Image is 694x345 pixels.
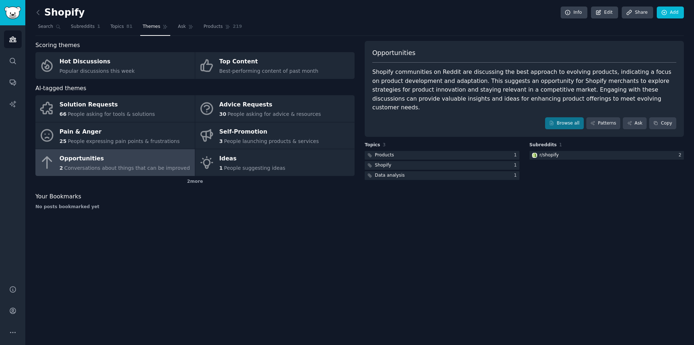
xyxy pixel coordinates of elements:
span: Opportunities [372,49,415,58]
span: Subreddits [530,142,557,148]
div: 2 more [35,176,355,188]
span: AI-tagged themes [35,84,86,93]
a: Opportunities2Conversations about things that can be improved [35,149,195,176]
a: Products1 [365,151,519,160]
span: 81 [127,24,133,30]
div: 2 [678,152,684,159]
a: Themes [140,21,171,36]
a: Top ContentBest-performing content of past month [195,52,355,79]
span: People expressing pain points & frustrations [68,138,180,144]
div: Hot Discussions [60,56,135,68]
a: Info [561,7,587,19]
span: People asking for tools & solutions [68,111,155,117]
a: Share [622,7,653,19]
div: Ideas [219,153,286,165]
span: People launching products & services [224,138,319,144]
a: Edit [591,7,618,19]
span: Products [204,24,223,30]
div: Products [375,152,394,159]
img: GummySearch logo [4,7,21,19]
div: Advice Requests [219,99,321,111]
div: 1 [514,162,519,169]
span: 219 [233,24,242,30]
span: People asking for advice & resources [227,111,321,117]
span: 2 [60,165,63,171]
span: Ask [178,24,186,30]
a: Search [35,21,63,36]
div: Opportunities [60,153,190,165]
span: Your Bookmarks [35,192,81,201]
a: Patterns [586,117,620,130]
span: 1 [97,24,100,30]
span: 25 [60,138,67,144]
span: Best-performing content of past month [219,68,318,74]
div: 1 [514,152,519,159]
div: No posts bookmarked yet [35,204,355,210]
img: shopify [532,153,537,158]
span: Scoring themes [35,41,80,50]
span: 66 [60,111,67,117]
a: Ask [623,117,647,130]
a: Browse all [545,117,584,130]
a: Add [657,7,684,19]
a: Products219 [201,21,244,36]
span: 3 [219,138,223,144]
span: Themes [143,24,160,30]
a: Data analysis1 [365,171,519,180]
span: Topics [110,24,124,30]
div: Data analysis [375,172,405,179]
div: 1 [514,172,519,179]
div: Pain & Anger [60,126,180,138]
span: Topics [365,142,380,148]
a: Subreddits1 [68,21,103,36]
div: r/ shopify [540,152,559,159]
span: 30 [219,111,226,117]
div: Shopify communities on Reddit are discussing the best approach to evolving products, indicating a... [372,68,676,112]
a: Solution Requests66People asking for tools & solutions [35,95,195,122]
span: 1 [219,165,223,171]
a: Hot DiscussionsPopular discussions this week [35,52,195,79]
a: Topics81 [108,21,135,36]
a: Ask [175,21,196,36]
span: 1 [559,142,562,147]
a: Self-Promotion3People launching products & services [195,122,355,149]
a: Advice Requests30People asking for advice & resources [195,95,355,122]
span: Popular discussions this week [60,68,135,74]
span: Subreddits [71,24,95,30]
span: People suggesting ideas [224,165,286,171]
div: Solution Requests [60,99,155,111]
a: Ideas1People suggesting ideas [195,149,355,176]
a: shopifyr/shopify2 [530,151,684,160]
span: 3 [383,142,386,147]
span: Conversations about things that can be improved [64,165,190,171]
span: Search [38,24,53,30]
div: Self-Promotion [219,126,319,138]
div: Top Content [219,56,318,68]
h2: Shopify [35,7,85,18]
a: Shopify1 [365,161,519,170]
a: Pain & Anger25People expressing pain points & frustrations [35,122,195,149]
div: Shopify [375,162,391,169]
button: Copy [649,117,676,130]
